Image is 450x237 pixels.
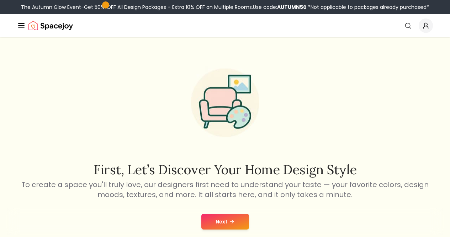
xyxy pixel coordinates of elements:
[28,19,73,33] a: Spacejoy
[253,4,307,11] span: Use code:
[307,4,429,11] span: *Not applicable to packages already purchased*
[20,180,430,200] p: To create a space you'll truly love, our designers first need to understand your taste — your fav...
[28,19,73,33] img: Spacejoy Logo
[277,4,307,11] b: AUTUMN50
[20,163,430,177] h2: First, let’s discover your home design style
[17,14,433,37] nav: Global
[21,4,429,11] div: The Autumn Glow Event-Get 50% OFF All Design Packages + Extra 10% OFF on Multiple Rooms.
[201,214,249,230] button: Next
[180,57,271,148] img: Start Style Quiz Illustration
